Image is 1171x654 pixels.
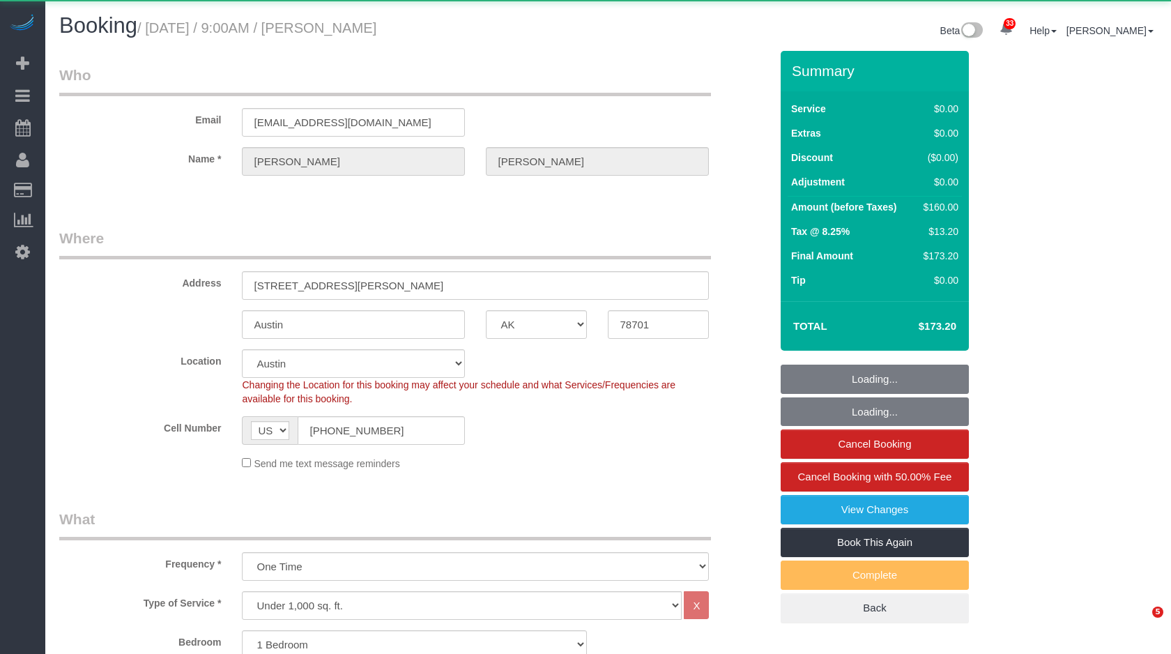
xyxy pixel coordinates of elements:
input: Zip Code [608,310,709,339]
label: Frequency * [49,552,231,571]
label: Extras [791,126,821,140]
span: Changing the Location for this booking may affect your schedule and what Services/Frequencies are... [242,379,675,404]
input: First Name [242,147,465,176]
a: View Changes [781,495,969,524]
a: Cancel Booking with 50.00% Fee [781,462,969,492]
label: Service [791,102,826,116]
input: City [242,310,465,339]
div: $0.00 [918,273,958,287]
label: Name * [49,147,231,166]
div: $13.20 [918,225,958,238]
a: Beta [940,25,984,36]
div: $160.00 [918,200,958,214]
label: Adjustment [791,175,845,189]
a: Cancel Booking [781,429,969,459]
img: New interface [960,22,983,40]
label: Bedroom [49,630,231,649]
label: Tax @ 8.25% [791,225,850,238]
small: / [DATE] / 9:00AM / [PERSON_NAME] [137,20,376,36]
label: Type of Service * [49,591,231,610]
span: Booking [59,13,137,38]
label: Tip [791,273,806,287]
h3: Summary [792,63,962,79]
label: Cell Number [49,416,231,435]
div: $0.00 [918,102,958,116]
legend: What [59,509,711,540]
label: Discount [791,151,833,165]
iframe: Intercom live chat [1124,607,1157,640]
div: $0.00 [918,175,958,189]
label: Final Amount [791,249,853,263]
input: Cell Number [298,416,465,445]
a: Help [1030,25,1057,36]
span: 33 [1004,18,1016,29]
strong: Total [793,320,827,332]
div: $0.00 [918,126,958,140]
input: Last Name [486,147,709,176]
div: $173.20 [918,249,958,263]
span: 5 [1152,607,1163,618]
a: 33 [993,14,1020,45]
h4: $173.20 [877,321,956,333]
label: Location [49,349,231,368]
span: Cancel Booking with 50.00% Fee [798,471,952,482]
input: Email [242,108,465,137]
a: [PERSON_NAME] [1066,25,1154,36]
legend: Who [59,65,711,96]
a: Back [781,593,969,623]
label: Amount (before Taxes) [791,200,896,214]
label: Address [49,271,231,290]
img: Automaid Logo [8,14,36,33]
span: Send me text message reminders [254,458,399,469]
legend: Where [59,228,711,259]
div: ($0.00) [918,151,958,165]
a: Book This Again [781,528,969,557]
label: Email [49,108,231,127]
